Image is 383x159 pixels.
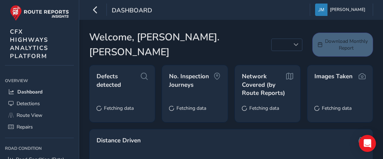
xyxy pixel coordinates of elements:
[315,4,327,16] img: diamond-layout
[104,105,134,112] span: Fetching data
[17,100,40,107] span: Detections
[242,72,286,97] span: Network Covered (by Route Reports)
[249,105,279,112] span: Fetching data
[330,4,365,16] span: [PERSON_NAME]
[89,30,271,59] span: Welcome, [PERSON_NAME].[PERSON_NAME]
[97,136,141,145] span: Distance Driven
[17,124,33,130] span: Repairs
[5,86,74,98] a: Dashboard
[359,135,376,152] div: Open Intercom Messenger
[97,72,141,89] span: Defects detected
[176,105,206,112] span: Fetching data
[169,72,213,89] span: No. Inspection Journeys
[17,89,42,95] span: Dashboard
[5,109,74,121] a: Route View
[112,6,152,16] span: Dashboard
[17,112,42,119] span: Route View
[10,28,48,60] span: CFX HIGHWAYS ANALYTICS PLATFORM
[315,4,368,16] button: [PERSON_NAME]
[314,72,353,81] span: Images Taken
[10,5,69,21] img: rr logo
[5,121,74,133] a: Repairs
[5,98,74,109] a: Detections
[322,105,352,112] span: Fetching data
[5,75,74,86] div: Overview
[5,143,74,154] div: Road Condition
